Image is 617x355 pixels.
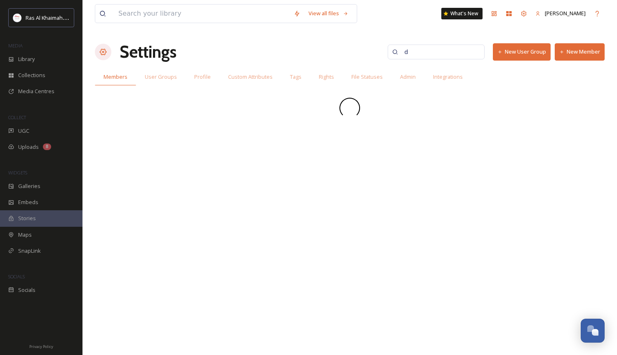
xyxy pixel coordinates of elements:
[29,341,53,351] a: Privacy Policy
[18,247,41,255] span: SnapLink
[351,73,383,81] span: File Statuses
[18,198,38,206] span: Embeds
[120,40,177,64] h1: Settings
[441,8,483,19] a: What's New
[18,71,45,79] span: Collections
[18,87,54,95] span: Media Centres
[13,14,21,22] img: Logo_RAKTDA_RGB-01.png
[555,43,605,60] button: New Member
[8,42,23,49] span: MEDIA
[26,14,142,21] span: Ras Al Khaimah Tourism Development Authority
[531,5,590,21] a: [PERSON_NAME]
[18,231,32,239] span: Maps
[43,143,51,150] div: 8
[8,169,27,176] span: WIDGETS
[8,114,26,120] span: COLLECT
[400,73,416,81] span: Admin
[18,286,35,294] span: Socials
[228,73,273,81] span: Custom Attributes
[581,319,605,343] button: Open Chat
[104,73,127,81] span: Members
[145,73,177,81] span: User Groups
[18,55,35,63] span: Library
[400,44,480,60] input: Search members
[29,344,53,349] span: Privacy Policy
[18,182,40,190] span: Galleries
[18,127,29,135] span: UGC
[194,73,211,81] span: Profile
[8,273,25,280] span: SOCIALS
[290,73,301,81] span: Tags
[18,214,36,222] span: Stories
[18,143,39,151] span: Uploads
[304,5,353,21] a: View all files
[319,73,334,81] span: Rights
[433,73,463,81] span: Integrations
[493,43,551,60] button: New User Group
[545,9,586,17] span: [PERSON_NAME]
[114,5,290,23] input: Search your library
